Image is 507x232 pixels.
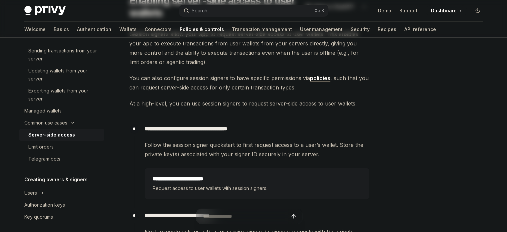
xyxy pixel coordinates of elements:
span: Ctrl K [314,8,324,13]
div: Exporting wallets from your server [28,87,100,103]
div: Search... [192,7,210,15]
h5: Creating owners & signers [24,176,88,184]
div: Managed wallets [24,107,62,115]
a: User management [300,21,343,37]
a: Limit orders [19,141,104,153]
div: Updating wallets from your server [28,67,100,83]
span: Dashboard [431,7,457,14]
a: policies [310,75,330,82]
a: Sending transactions from your server [19,45,104,65]
a: Transaction management [232,21,292,37]
a: Welcome [24,21,46,37]
img: dark logo [24,6,66,15]
a: API reference [404,21,436,37]
a: Wallets [119,21,137,37]
a: Security [351,21,370,37]
a: Recipes [378,21,396,37]
button: Send message [289,212,298,221]
button: Toggle Common use cases section [19,117,104,129]
span: Session signers allow your app to request server-side access to user wallets. This enables your a... [129,29,370,67]
button: Toggle dark mode [472,5,483,16]
div: Telegram bots [28,155,60,163]
span: At a high-level, you can use session signers to request server-side access to user wallets. [129,99,370,108]
a: Updating wallets from your server [19,65,104,85]
a: Dashboard [426,5,467,16]
a: Support [399,7,418,14]
a: Authorization keys [19,199,104,211]
a: Demo [378,7,391,14]
button: Open search [179,5,328,17]
a: Server-side access [19,129,104,141]
a: Managed wallets [19,105,104,117]
button: Toggle Users section [19,187,104,199]
div: Common use cases [24,119,67,127]
span: Request access to user wallets with session signers. [153,184,361,192]
a: Policies & controls [180,21,224,37]
div: Users [24,189,37,197]
div: Sending transactions from your server [28,47,100,63]
a: Telegram bots [19,153,104,165]
div: Limit orders [28,143,54,151]
a: Connectors [145,21,172,37]
a: Exporting wallets from your server [19,85,104,105]
span: Follow the session signer quickstart to first request access to a user’s wallet. Store the privat... [145,140,369,159]
a: Basics [54,21,69,37]
a: Authentication [77,21,111,37]
div: Key quorums [24,213,53,221]
a: Key quorums [19,211,104,223]
input: Ask a question... [203,209,289,224]
span: You can also configure session signers to have specific permissions via , such that you can reque... [129,73,370,92]
div: Authorization keys [24,201,65,209]
div: Server-side access [28,131,75,139]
